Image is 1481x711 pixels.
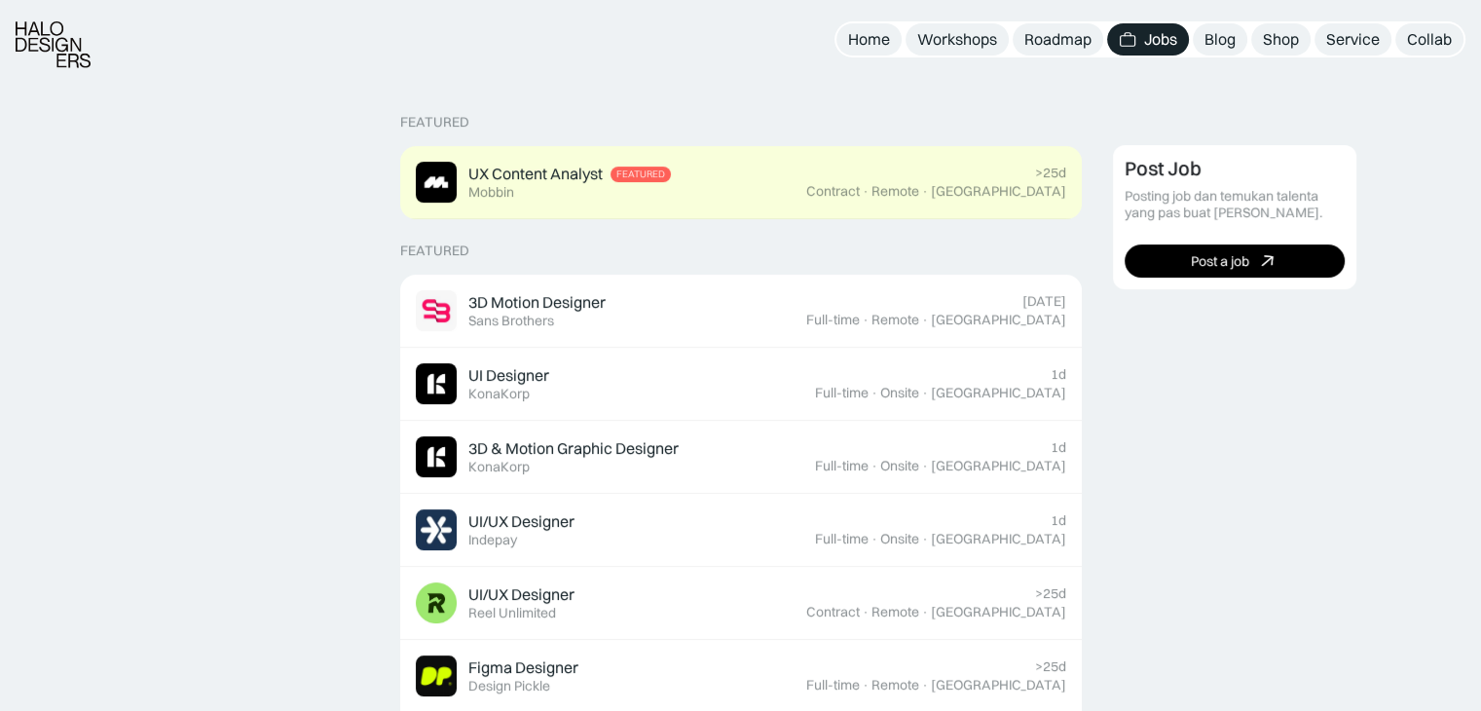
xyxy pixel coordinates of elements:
div: Posting job dan temukan talenta yang pas buat [PERSON_NAME]. [1125,188,1345,221]
div: [GEOGRAPHIC_DATA] [931,677,1066,693]
div: Design Pickle [468,678,550,694]
a: Job Image3D & Motion Graphic DesignerKonaKorp1dFull-time·Onsite·[GEOGRAPHIC_DATA] [400,421,1082,494]
div: [GEOGRAPHIC_DATA] [931,385,1066,401]
div: Home [848,29,890,50]
img: Job Image [416,436,457,477]
div: [GEOGRAPHIC_DATA] [931,458,1066,474]
a: Service [1314,23,1391,56]
img: Job Image [416,655,457,696]
img: Job Image [416,162,457,203]
div: Remote [871,677,919,693]
div: UI/UX Designer [468,584,574,605]
div: >25d [1035,165,1066,181]
div: [DATE] [1022,293,1066,310]
div: · [870,458,878,474]
div: · [870,531,878,547]
div: [GEOGRAPHIC_DATA] [931,183,1066,200]
div: 1d [1051,366,1066,383]
div: Onsite [880,531,919,547]
a: Roadmap [1013,23,1103,56]
div: · [862,604,870,620]
div: 3D Motion Designer [468,292,606,313]
div: Jobs [1144,29,1177,50]
div: UI Designer [468,365,549,386]
div: Service [1326,29,1380,50]
div: · [921,531,929,547]
div: 1d [1051,439,1066,456]
a: Job ImageUI DesignerKonaKorp1dFull-time·Onsite·[GEOGRAPHIC_DATA] [400,348,1082,421]
div: Roadmap [1024,29,1092,50]
div: Featured [400,114,469,131]
div: Contract [806,183,860,200]
a: Jobs [1107,23,1189,56]
div: Sans Brothers [468,313,554,329]
div: Full-time [815,458,869,474]
div: · [921,312,929,328]
a: Job ImageUX Content AnalystFeaturedMobbin>25dContract·Remote·[GEOGRAPHIC_DATA] [400,146,1082,219]
div: Onsite [880,458,919,474]
div: · [870,385,878,401]
div: Featured [400,243,469,259]
div: UI/UX Designer [468,511,574,532]
div: KonaKorp [468,386,530,402]
img: Job Image [416,582,457,623]
div: 3D & Motion Graphic Designer [468,438,679,459]
div: · [921,183,929,200]
div: · [862,183,870,200]
div: Full-time [806,677,860,693]
div: Remote [871,604,919,620]
a: Home [836,23,902,56]
div: Full-time [806,312,860,328]
a: Collab [1395,23,1463,56]
div: >25d [1035,658,1066,675]
div: · [921,604,929,620]
div: Post a job [1191,253,1249,270]
div: Remote [871,183,919,200]
div: Blog [1204,29,1236,50]
img: Job Image [416,290,457,331]
div: Mobbin [468,184,514,201]
div: >25d [1035,585,1066,602]
div: KonaKorp [468,459,530,475]
div: [GEOGRAPHIC_DATA] [931,312,1066,328]
div: · [921,385,929,401]
div: · [862,677,870,693]
div: Post Job [1125,157,1202,180]
a: Post a job [1125,244,1345,278]
div: Figma Designer [468,657,578,678]
div: · [862,312,870,328]
div: Full-time [815,385,869,401]
div: Collab [1407,29,1452,50]
a: Job ImageUI/UX DesignerReel Unlimited>25dContract·Remote·[GEOGRAPHIC_DATA] [400,567,1082,640]
div: Workshops [917,29,997,50]
img: Job Image [416,363,457,404]
a: Job ImageUI/UX DesignerIndepay1dFull-time·Onsite·[GEOGRAPHIC_DATA] [400,494,1082,567]
div: 1d [1051,512,1066,529]
a: Shop [1251,23,1311,56]
div: · [921,677,929,693]
a: Workshops [906,23,1009,56]
img: Job Image [416,509,457,550]
div: Onsite [880,385,919,401]
div: UX Content Analyst [468,164,603,184]
div: Shop [1263,29,1299,50]
div: Featured [616,168,665,180]
div: [GEOGRAPHIC_DATA] [931,531,1066,547]
div: Indepay [468,532,517,548]
div: Contract [806,604,860,620]
div: Remote [871,312,919,328]
div: · [921,458,929,474]
a: Blog [1193,23,1247,56]
div: [GEOGRAPHIC_DATA] [931,604,1066,620]
a: Job Image3D Motion DesignerSans Brothers[DATE]Full-time·Remote·[GEOGRAPHIC_DATA] [400,275,1082,348]
div: Full-time [815,531,869,547]
div: Reel Unlimited [468,605,556,621]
